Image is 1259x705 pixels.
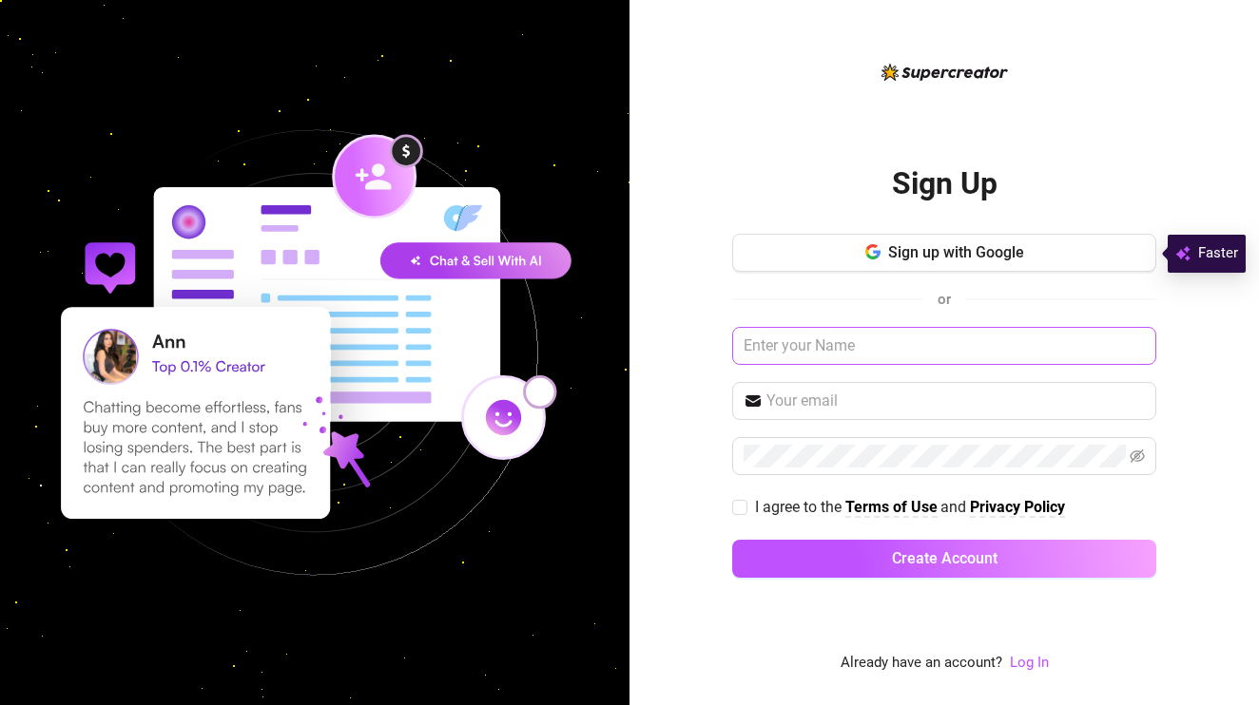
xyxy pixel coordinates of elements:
a: Privacy Policy [970,498,1065,518]
strong: Privacy Policy [970,498,1065,516]
input: Your email [766,390,1145,412]
span: and [940,498,970,516]
span: I agree to the [755,498,845,516]
img: svg%3e [1175,242,1191,265]
span: Already have an account? [841,652,1002,675]
span: Faster [1198,242,1238,265]
strong: Terms of Use [845,498,938,516]
input: Enter your Name [732,327,1156,365]
img: logo-BBDzfeDw.svg [881,64,1008,81]
h2: Sign Up [892,164,998,203]
span: or [938,291,951,308]
span: Sign up with Google [888,243,1024,261]
a: Log In [1010,654,1049,671]
span: Create Account [892,549,998,567]
a: Log In [1010,652,1049,675]
button: Sign up with Google [732,234,1156,272]
span: eye-invisible [1130,448,1145,464]
a: Terms of Use [845,498,938,518]
button: Create Account [732,540,1156,578]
